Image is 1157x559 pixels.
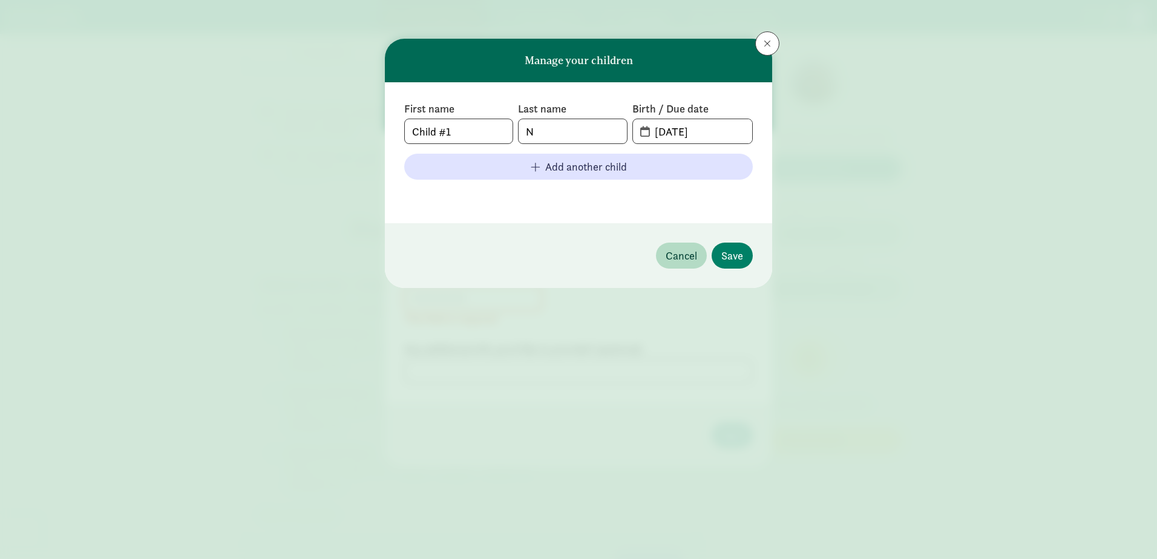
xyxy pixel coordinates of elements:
[404,154,753,180] button: Add another child
[656,243,707,269] button: Cancel
[721,247,743,264] span: Save
[632,102,753,116] label: Birth / Due date
[404,102,513,116] label: First name
[525,54,633,67] h6: Manage your children
[647,119,752,143] input: MM-DD-YYYY
[712,243,753,269] button: Save
[518,102,627,116] label: Last name
[545,159,627,175] span: Add another child
[666,247,697,264] span: Cancel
